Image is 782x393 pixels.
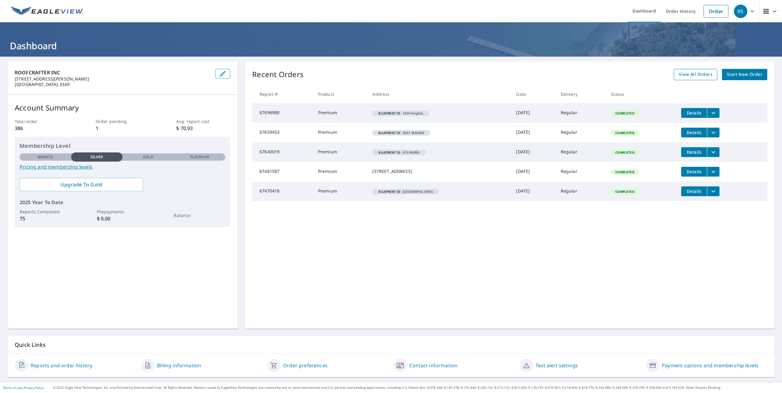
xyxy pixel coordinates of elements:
[252,69,304,80] p: Recent Orders
[674,69,717,80] a: View All Orders
[252,85,313,103] th: Report #
[313,123,368,142] td: Premium
[556,85,606,103] th: Delivery
[511,162,556,182] td: [DATE]
[3,386,22,390] a: Terms of Use
[612,150,638,155] span: Completed
[375,112,427,115] span: 1809 Kingfish
[252,123,313,142] td: 67659453
[685,149,703,155] span: Details
[375,151,423,154] span: 670 MUREX
[681,186,707,196] button: detailsBtn-67470418
[556,142,606,162] td: Regular
[283,362,328,369] a: Order preferences
[313,85,368,103] th: Product
[375,131,428,134] span: 2891 SEAVIEW
[681,108,707,118] button: detailsBtn-67696988
[612,131,638,135] span: Completed
[20,208,71,215] p: Reports Completed
[25,181,138,188] span: Upgrade To Gold
[96,118,150,125] p: Order pending
[606,85,676,103] th: Status
[252,162,313,182] td: 67481587
[707,186,719,196] button: filesDropdownBtn-67470418
[707,167,719,177] button: filesDropdownBtn-67481587
[20,142,225,150] p: Membership Level
[31,362,92,369] a: Reports and order history
[15,102,230,113] p: Account Summary
[556,123,606,142] td: Regular
[612,111,638,115] span: Completed
[53,385,779,390] p: © 2025 Eagle View Technologies, Inc. and Pictometry International Corp. All Rights Reserved. Repo...
[378,190,400,193] em: Blueprint ID
[704,5,728,18] a: Order
[176,118,230,125] p: Avg. report cost
[722,69,767,80] a: Start New Order
[38,154,53,160] p: Bronze
[313,162,368,182] td: Premium
[556,162,606,182] td: Regular
[313,182,368,201] td: Premium
[20,215,71,222] p: 75
[681,167,707,177] button: detailsBtn-67481587
[15,82,211,87] p: [GEOGRAPHIC_DATA]-3369
[685,129,703,135] span: Details
[378,151,400,154] em: Blueprint ID
[15,76,211,82] p: [STREET_ADDRESS][PERSON_NAME]
[143,154,153,160] p: Gold
[3,386,44,390] p: |
[252,142,313,162] td: 67640019
[11,7,83,16] img: EV Logo
[734,5,747,18] div: RS
[372,168,506,174] div: [STREET_ADDRESS]
[536,362,578,369] a: Text alert settings
[556,182,606,201] td: Regular
[662,362,758,369] a: Payment options and membership levels
[96,125,150,132] p: 1
[97,208,148,215] p: Prepayments
[511,182,556,201] td: [DATE]
[612,170,638,174] span: Completed
[707,128,719,137] button: filesDropdownBtn-67659453
[375,190,436,193] span: [GEOGRAPHIC_DATA]
[685,169,703,174] span: Details
[707,147,719,157] button: filesDropdownBtn-67640019
[176,125,230,132] p: $ 70.93
[20,163,225,170] a: Pricing and membership levels
[24,386,44,390] a: Privacy Policy
[97,215,148,222] p: $ 0.00
[20,199,225,206] p: 2025 Year To Date
[313,142,368,162] td: Premium
[511,123,556,142] td: [DATE]
[727,71,762,78] span: Start New Order
[378,112,400,115] em: Blueprint ID
[252,182,313,201] td: 67470418
[367,85,511,103] th: Address
[409,362,457,369] a: Contact information
[681,147,707,157] button: detailsBtn-67640019
[7,39,775,52] h1: Dashboard
[612,189,638,194] span: Completed
[679,71,712,78] span: View All Orders
[15,341,767,349] p: Quick Links
[681,128,707,137] button: detailsBtn-67659453
[685,188,703,194] span: Details
[511,142,556,162] td: [DATE]
[15,118,69,125] p: Total order
[20,178,143,191] a: Upgrade To Gold
[707,108,719,118] button: filesDropdownBtn-67696988
[174,212,225,219] p: Balance
[15,69,211,76] p: ROOFCRAFTER INC
[378,131,400,134] em: Blueprint ID
[157,362,201,369] a: Billing information
[252,103,313,123] td: 67696988
[685,110,703,116] span: Details
[90,154,103,160] p: Silver
[15,125,69,132] p: 386
[556,103,606,123] td: Regular
[313,103,368,123] td: Premium
[511,85,556,103] th: Date
[511,103,556,123] td: [DATE]
[190,154,209,160] p: Platinum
